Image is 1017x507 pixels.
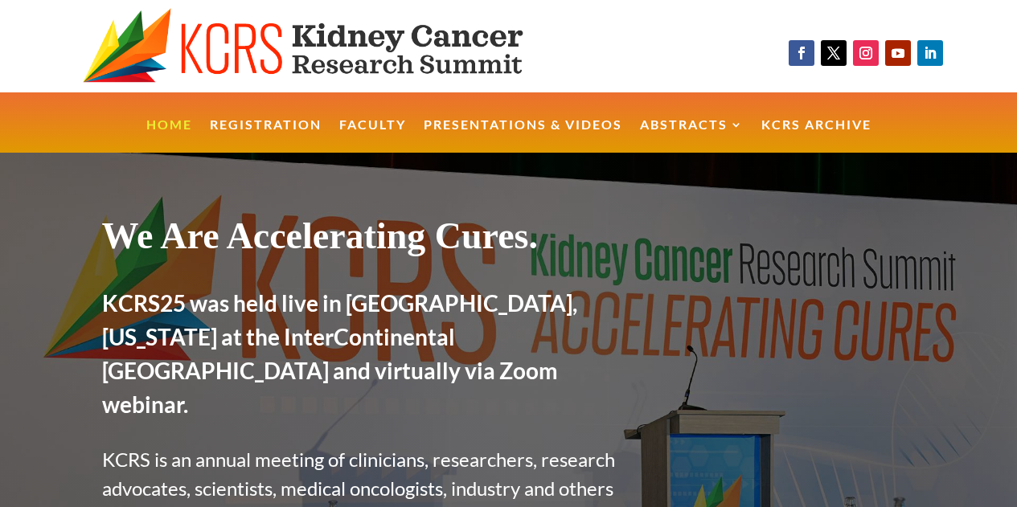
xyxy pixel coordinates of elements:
a: Abstracts [640,119,744,153]
img: KCRS generic logo wide [83,8,577,84]
a: Presentations & Videos [424,119,622,153]
a: Follow on LinkedIn [917,40,943,66]
a: Follow on Instagram [853,40,879,66]
a: Follow on Youtube [885,40,911,66]
a: Faculty [339,119,406,153]
a: Follow on Facebook [789,40,814,66]
h2: KCRS25 was held live in [GEOGRAPHIC_DATA], [US_STATE] at the InterContinental [GEOGRAPHIC_DATA] a... [102,286,629,429]
a: Follow on X [821,40,847,66]
h1: We Are Accelerating Cures. [102,214,629,266]
a: Home [146,119,192,153]
a: Registration [210,119,322,153]
a: KCRS Archive [761,119,871,153]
